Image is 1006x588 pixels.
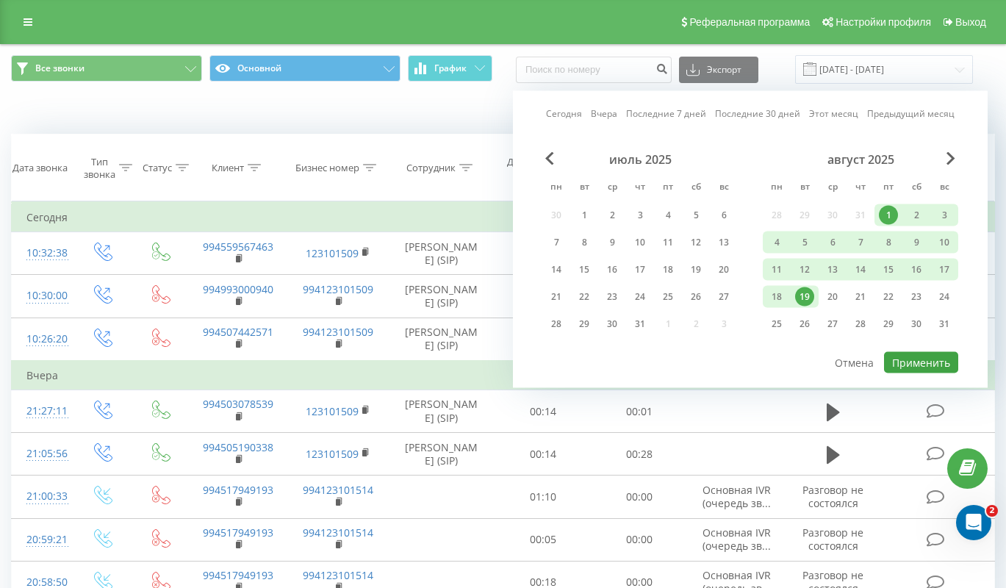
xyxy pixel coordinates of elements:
[630,260,650,279] div: 17
[542,259,570,281] div: пн 14 июля 2025 г.
[689,16,810,28] span: Реферальная программа
[867,107,955,121] a: Предыдущий месяц
[306,404,359,418] a: 123101509
[714,260,733,279] div: 20
[626,107,706,121] a: Последние 7 дней
[408,55,492,82] button: График
[930,259,958,281] div: вс 17 авг. 2025 г.
[630,287,650,306] div: 24
[874,286,902,308] div: пт 22 авг. 2025 г.
[905,177,927,199] abbr: суббота
[654,204,682,226] div: пт 4 июля 2025 г.
[516,57,672,83] input: Поиск по номеру
[822,177,844,199] abbr: среда
[11,55,202,82] button: Все звонки
[598,313,626,335] div: ср 30 июля 2025 г.
[303,483,373,497] a: 994123101514
[547,260,566,279] div: 14
[603,206,622,225] div: 2
[591,390,687,433] td: 00:01
[884,352,958,373] button: Применить
[877,177,899,199] abbr: пятница
[795,260,814,279] div: 12
[802,483,863,510] span: Разговор не состоялся
[874,313,902,335] div: пт 29 авг. 2025 г.
[26,482,58,511] div: 21:00:33
[851,260,870,279] div: 14
[930,204,958,226] div: вс 3 авг. 2025 г.
[495,390,592,433] td: 00:14
[686,206,705,225] div: 5
[874,259,902,281] div: пт 15 авг. 2025 г.
[387,318,495,361] td: [PERSON_NAME] (SIP)
[879,233,898,252] div: 8
[387,433,495,476] td: [PERSON_NAME] (SIP)
[630,233,650,252] div: 10
[935,206,954,225] div: 3
[203,568,273,582] a: 994517949193
[686,260,705,279] div: 19
[714,206,733,225] div: 6
[823,260,842,279] div: 13
[603,315,622,334] div: 30
[495,518,592,561] td: 00:05
[763,313,791,335] div: пн 25 авг. 2025 г.
[303,282,373,296] a: 994123101509
[495,433,592,476] td: 00:14
[791,232,819,254] div: вт 5 авг. 2025 г.
[658,233,678,252] div: 11
[767,315,786,334] div: 25
[946,152,955,165] span: Next Month
[930,286,958,308] div: вс 24 авг. 2025 г.
[819,286,847,308] div: ср 20 авг. 2025 г.
[713,177,735,199] abbr: воскресенье
[406,162,456,174] div: Сотрудник
[26,440,58,468] div: 21:05:56
[35,62,85,74] span: Все звонки
[26,325,58,354] div: 10:26:20
[12,361,995,390] td: Вчера
[591,107,617,121] a: Вчера
[658,287,678,306] div: 25
[986,505,998,517] span: 2
[955,16,986,28] span: Выход
[902,204,930,226] div: сб 2 авг. 2025 г.
[823,315,842,334] div: 27
[387,275,495,318] td: [PERSON_NAME] (SIP)
[495,232,592,275] td: 00:15
[879,315,898,334] div: 29
[575,260,594,279] div: 15
[626,286,654,308] div: чт 24 июля 2025 г.
[791,313,819,335] div: вт 26 авг. 2025 г.
[629,177,651,199] abbr: четверг
[306,447,359,461] a: 123101509
[26,239,58,268] div: 10:32:38
[682,232,710,254] div: сб 12 июля 2025 г.
[902,286,930,308] div: сб 23 авг. 2025 г.
[26,526,58,554] div: 20:59:21
[295,162,359,174] div: Бизнес номер
[575,287,594,306] div: 22
[847,259,874,281] div: чт 14 авг. 2025 г.
[26,282,58,310] div: 10:30:00
[603,287,622,306] div: 23
[767,287,786,306] div: 18
[547,233,566,252] div: 7
[591,476,687,518] td: 00:00
[703,483,771,510] span: Основная IVR (очередь зв...
[849,177,872,199] abbr: четверг
[630,315,650,334] div: 31
[851,233,870,252] div: 7
[935,233,954,252] div: 10
[575,206,594,225] div: 1
[545,152,554,165] span: Previous Month
[714,287,733,306] div: 27
[956,505,991,540] iframe: Intercom live chat
[763,259,791,281] div: пн 11 авг. 2025 г.
[847,313,874,335] div: чт 28 авг. 2025 г.
[658,260,678,279] div: 18
[819,232,847,254] div: ср 6 авг. 2025 г.
[591,518,687,561] td: 00:00
[847,232,874,254] div: чт 7 авг. 2025 г.
[495,476,592,518] td: 01:10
